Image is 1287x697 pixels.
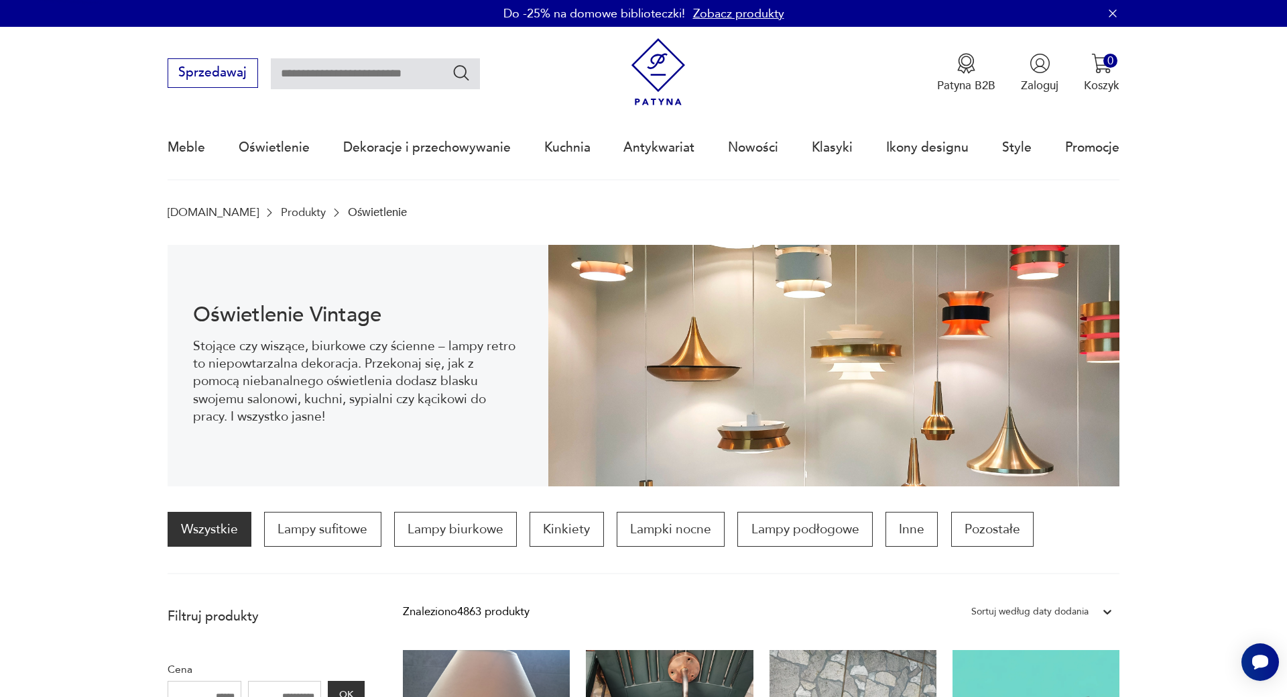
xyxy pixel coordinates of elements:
[168,117,205,178] a: Meble
[1103,54,1117,68] div: 0
[1084,78,1119,93] p: Koszyk
[937,78,995,93] p: Patyna B2B
[239,117,310,178] a: Oświetlenie
[544,117,591,178] a: Kuchnia
[281,206,326,219] a: Produkty
[1065,117,1119,178] a: Promocje
[971,603,1089,621] div: Sortuj według daty dodania
[193,337,523,426] p: Stojące czy wiszące, biurkowe czy ścienne – lampy retro to niepowtarzalna dekoracja. Przekonaj si...
[1241,643,1279,681] iframe: Smartsupp widget button
[1084,53,1119,93] button: 0Koszyk
[617,512,725,547] a: Lampki nocne
[956,53,977,74] img: Ikona medalu
[885,512,938,547] a: Inne
[625,38,692,106] img: Patyna - sklep z meblami i dekoracjami vintage
[530,512,603,547] a: Kinkiety
[737,512,872,547] a: Lampy podłogowe
[168,661,365,678] p: Cena
[503,5,685,22] p: Do -25% na domowe biblioteczki!
[937,53,995,93] button: Patyna B2B
[1021,78,1058,93] p: Zaloguj
[168,58,258,88] button: Sprzedawaj
[168,608,365,625] p: Filtruj produkty
[951,512,1034,547] a: Pozostałe
[623,117,694,178] a: Antykwariat
[394,512,517,547] a: Lampy biurkowe
[264,512,381,547] a: Lampy sufitowe
[452,63,471,83] button: Szukaj
[168,68,258,79] a: Sprzedawaj
[168,206,259,219] a: [DOMAIN_NAME]
[1091,53,1112,74] img: Ikona koszyka
[693,5,784,22] a: Zobacz produkty
[403,603,530,621] div: Znaleziono 4863 produkty
[348,206,407,219] p: Oświetlenie
[343,117,511,178] a: Dekoracje i przechowywanie
[886,117,969,178] a: Ikony designu
[168,512,251,547] a: Wszystkie
[728,117,778,178] a: Nowości
[193,305,523,325] h1: Oświetlenie Vintage
[812,117,853,178] a: Klasyki
[548,245,1119,486] img: Oświetlenie
[1021,53,1058,93] button: Zaloguj
[1030,53,1050,74] img: Ikonka użytkownika
[1002,117,1032,178] a: Style
[937,53,995,93] a: Ikona medaluPatyna B2B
